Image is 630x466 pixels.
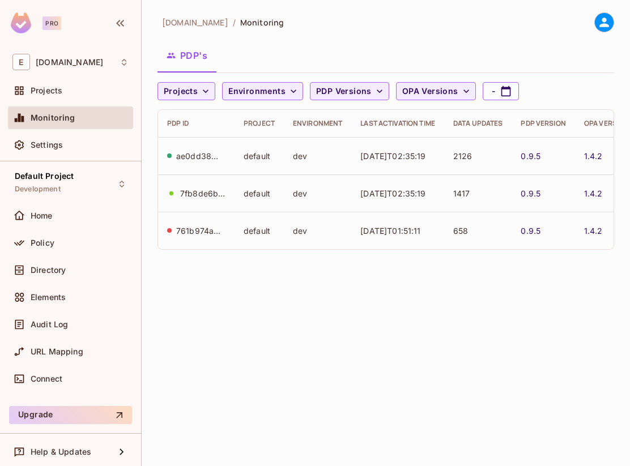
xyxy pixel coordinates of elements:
[521,119,565,128] div: PDP Version
[15,172,74,181] span: Default Project
[12,54,30,70] span: E
[284,212,351,249] td: dev
[235,174,284,212] td: default
[584,188,603,199] a: 1.4.2
[584,151,603,161] a: 1.4.2
[42,16,61,30] div: Pro
[521,151,540,161] a: 0.9.5
[402,84,458,99] span: OPA Versions
[360,119,435,128] div: Last Activation Time
[233,17,236,28] li: /
[316,84,372,99] span: PDP Versions
[284,137,351,174] td: dev
[351,174,444,212] td: [DATE]T02:35:19
[444,212,512,249] td: 658
[11,12,31,33] img: SReyMgAAAABJRU5ErkJggg==
[15,185,61,194] span: Development
[180,188,225,199] div: 7fb8de6b-66a1-4899-8a6f-0cc73dfb7ae7
[521,188,540,199] a: 0.9.5
[521,225,540,236] a: 0.9.5
[483,82,519,100] button: -
[235,212,284,249] td: default
[584,225,603,236] a: 1.4.2
[235,137,284,174] td: default
[240,17,284,28] span: Monitoring
[31,86,62,95] span: Projects
[284,174,351,212] td: dev
[351,212,444,249] td: [DATE]T01:51:11
[310,82,389,100] button: PDP Versions
[31,374,62,383] span: Connect
[176,225,222,236] div: 761b974a-9ee0-4115-8990-32e15fe134a5
[351,137,444,174] td: [DATE]T02:35:19
[31,113,75,122] span: Monitoring
[31,266,66,275] span: Directory
[157,82,215,100] button: Projects
[31,238,54,247] span: Policy
[176,151,222,161] div: ae0dd385-03ed-46b9-a087-fc39427f65cc
[444,174,512,212] td: 1417
[157,41,216,70] button: PDP's
[453,119,503,128] div: Data Updates
[9,406,132,424] button: Upgrade
[167,119,225,128] div: PDP ID
[31,140,63,149] span: Settings
[31,211,53,220] span: Home
[31,293,66,302] span: Elements
[222,82,303,100] button: Environments
[167,189,176,198] div: animation
[31,447,91,456] span: Help & Updates
[228,84,286,99] span: Environments
[244,119,275,128] div: Project
[293,119,342,128] div: Environment
[164,84,198,99] span: Projects
[162,17,228,28] span: the active workspace
[396,82,476,100] button: OPA Versions
[31,320,68,329] span: Audit Log
[584,119,629,128] div: OPA Version
[444,137,512,174] td: 2126
[31,347,83,356] span: URL Mapping
[36,58,103,67] span: Workspace: example.com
